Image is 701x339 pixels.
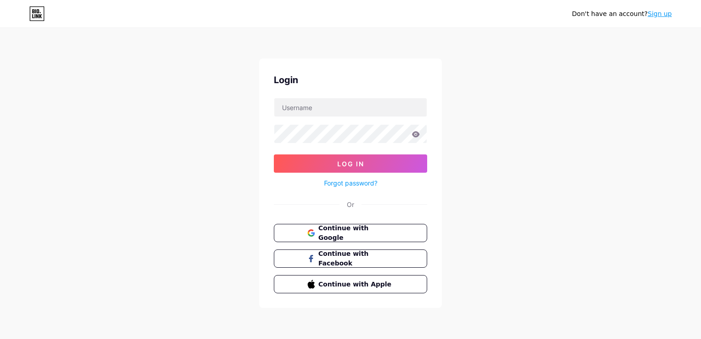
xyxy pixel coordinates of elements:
[337,160,364,168] span: Log In
[324,178,377,188] a: Forgot password?
[274,154,427,173] button: Log In
[319,280,394,289] span: Continue with Apple
[347,200,354,209] div: Or
[274,98,427,117] input: Username
[274,249,427,268] button: Continue with Facebook
[648,10,672,17] a: Sign up
[572,9,672,19] div: Don't have an account?
[274,224,427,242] button: Continue with Google
[319,223,394,243] span: Continue with Google
[274,73,427,87] div: Login
[319,249,394,268] span: Continue with Facebook
[274,275,427,293] button: Continue with Apple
